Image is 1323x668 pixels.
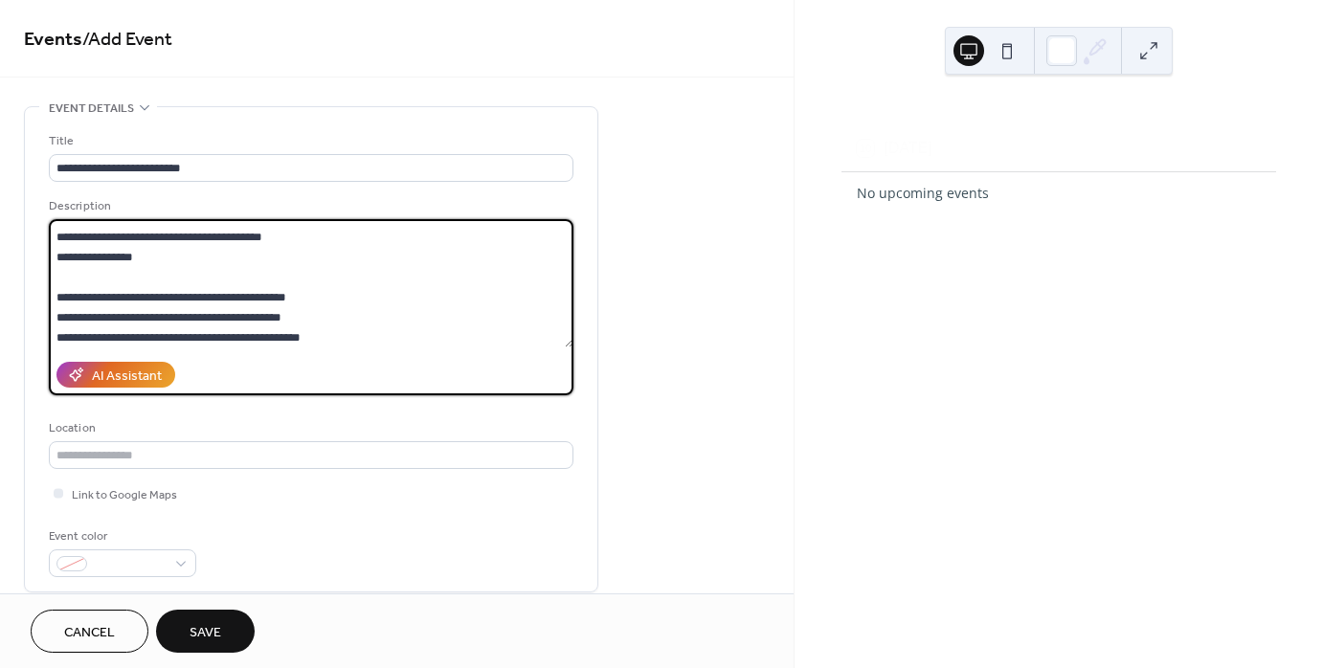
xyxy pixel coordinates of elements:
[64,623,115,643] span: Cancel
[857,184,1261,202] div: No upcoming events
[82,21,172,58] span: / Add Event
[92,367,162,387] div: AI Assistant
[49,526,192,546] div: Event color
[841,102,1276,125] div: Upcoming events
[49,418,570,438] div: Location
[49,196,570,216] div: Description
[190,623,221,643] span: Save
[56,362,175,388] button: AI Assistant
[31,610,148,653] button: Cancel
[49,99,134,119] span: Event details
[156,610,255,653] button: Save
[24,21,82,58] a: Events
[72,485,177,505] span: Link to Google Maps
[49,131,570,151] div: Title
